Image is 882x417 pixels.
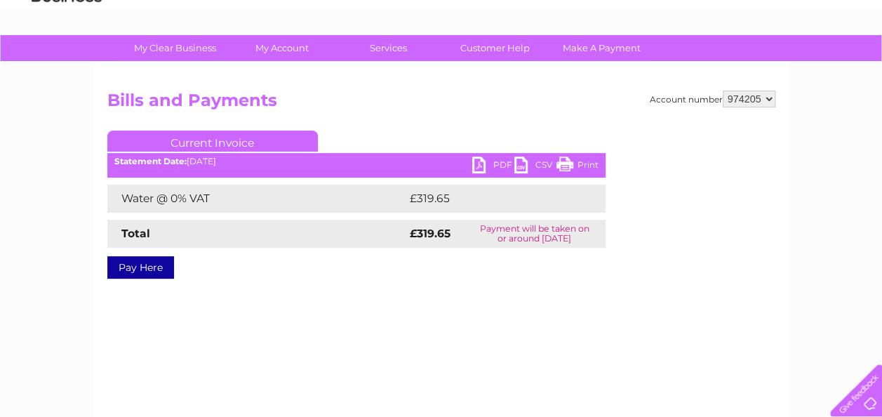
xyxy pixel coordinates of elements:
a: Customer Help [437,35,553,61]
a: Blog [760,60,780,70]
a: Services [330,35,446,61]
a: My Account [224,35,340,61]
td: Payment will be taken on or around [DATE] [464,220,605,248]
a: Make A Payment [544,35,660,61]
a: CSV [514,157,556,177]
strong: Total [121,227,150,240]
a: Pay Here [107,256,174,279]
a: My Clear Business [117,35,233,61]
a: 0333 014 3131 [617,7,714,25]
div: Account number [650,91,775,107]
a: Water [635,60,662,70]
a: Telecoms [709,60,751,70]
div: [DATE] [107,157,606,166]
a: Print [556,157,599,177]
a: Contact [789,60,823,70]
td: £319.65 [406,185,580,213]
img: logo.png [31,37,102,79]
td: Water @ 0% VAT [107,185,406,213]
b: Statement Date: [114,156,187,166]
a: Log out [836,60,869,70]
a: PDF [472,157,514,177]
div: Clear Business is a trading name of Verastar Limited (registered in [GEOGRAPHIC_DATA] No. 3667643... [110,8,773,68]
h2: Bills and Payments [107,91,775,117]
a: Current Invoice [107,131,318,152]
a: Energy [670,60,701,70]
strong: £319.65 [410,227,450,240]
